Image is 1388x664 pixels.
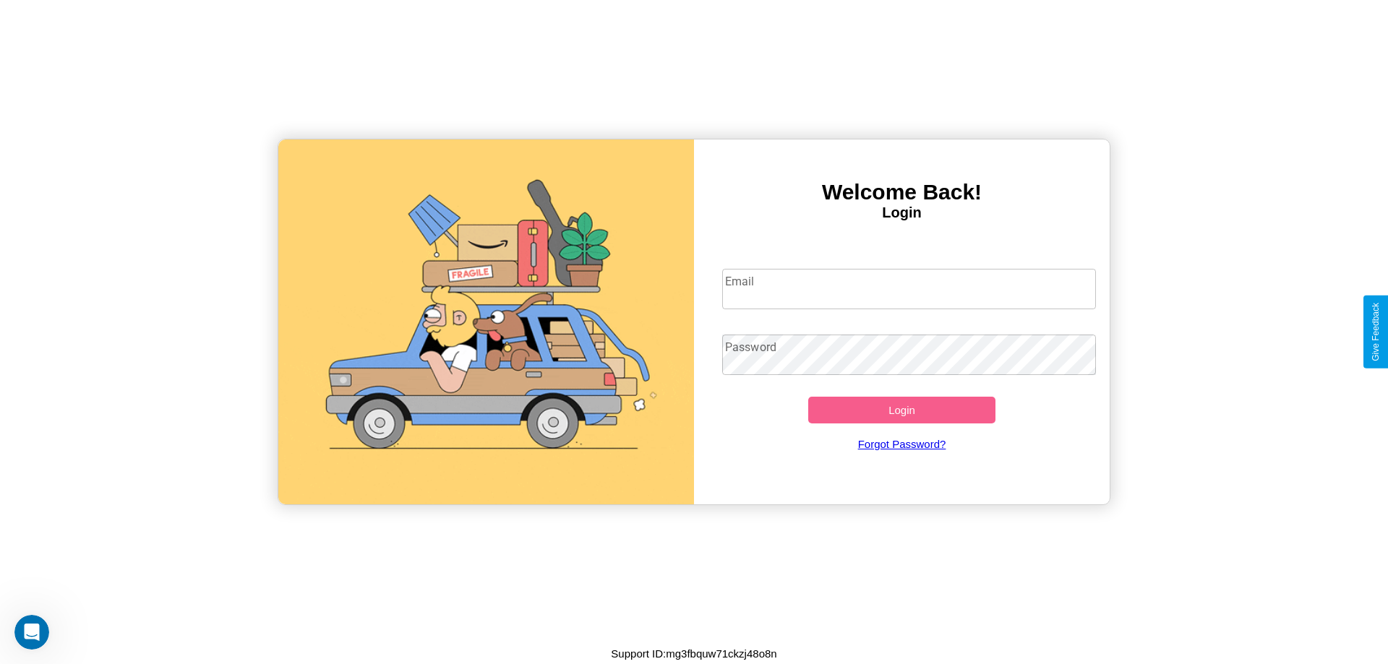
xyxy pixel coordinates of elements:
[611,644,776,663] p: Support ID: mg3fbquw71ckzj48o8n
[808,397,995,423] button: Login
[694,204,1110,221] h4: Login
[14,615,49,650] iframe: Intercom live chat
[1371,303,1381,361] div: Give Feedback
[278,139,694,504] img: gif
[715,423,1089,465] a: Forgot Password?
[694,180,1110,204] h3: Welcome Back!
